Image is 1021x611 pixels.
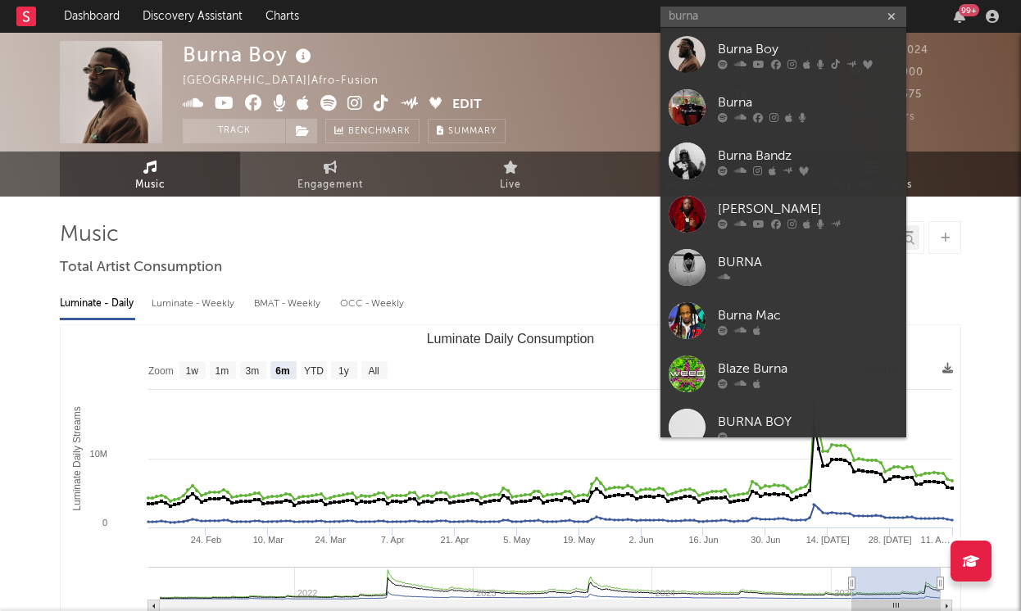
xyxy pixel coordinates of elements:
div: [PERSON_NAME] [718,199,898,219]
button: Summary [428,119,506,143]
div: BURNA [718,252,898,272]
a: Engagement [240,152,420,197]
text: 28. [DATE] [869,535,912,545]
text: 10. Mar [253,535,284,545]
text: 24. Mar [315,535,347,545]
text: 2. Jun [629,535,654,545]
text: Luminate Daily Streams [71,406,83,510]
div: Burna Boy [183,41,315,68]
a: Burna Boy [660,28,906,81]
a: Benchmark [325,119,420,143]
text: 19. May [563,535,596,545]
span: Live [500,175,521,195]
div: 99 + [959,4,979,16]
span: Music [135,175,166,195]
span: Engagement [297,175,363,195]
text: Zoom [148,365,174,377]
text: 1y [338,365,349,377]
text: 21. Apr [441,535,470,545]
text: 10M [90,449,107,459]
div: Burna [718,93,898,112]
span: 18,255,024 [849,45,928,56]
a: Burna Mac [660,294,906,347]
text: 0 [102,518,107,527]
text: 1w [186,365,199,377]
button: Edit [452,95,482,115]
div: BMAT - Weekly [254,290,324,318]
text: 14. [DATE] [806,535,850,545]
button: Track [183,119,285,143]
div: Burna Mac [718,305,898,325]
text: 7. Apr [381,535,405,545]
a: Live [420,152,601,197]
span: Benchmark [348,122,411,142]
a: Music [60,152,240,197]
text: 30. Jun [751,535,780,545]
text: 5. May [503,535,531,545]
a: Blaze Burna [660,347,906,401]
a: BURNA [660,241,906,294]
a: Burna [660,81,906,134]
text: 24. Feb [191,535,221,545]
button: 99+ [954,10,965,23]
text: 1m [216,365,229,377]
text: 3m [246,365,260,377]
span: 7,229,675 [849,89,922,100]
div: [GEOGRAPHIC_DATA] | Afro-fusion [183,71,397,91]
text: 6m [275,365,289,377]
span: Total Artist Consumption [60,258,222,278]
text: All [368,365,379,377]
div: OCC - Weekly [340,290,406,318]
div: Blaze Burna [718,359,898,378]
div: Luminate - Daily [60,290,135,318]
a: BURNA BOY [660,401,906,454]
text: Luminate Daily Consumption [427,332,595,346]
input: Search for artists [660,7,906,27]
span: Summary [448,127,497,136]
div: Burna Bandz [718,146,898,165]
div: BURNA BOY [718,412,898,432]
a: Burna Bandz [660,134,906,188]
a: [PERSON_NAME] [660,188,906,241]
text: 16. Jun [688,535,718,545]
a: Audience [601,152,781,197]
span: 5,520,000 [849,67,923,78]
div: Luminate - Weekly [152,290,238,318]
div: Burna Boy [718,39,898,59]
text: YTD [304,365,324,377]
text: 11. A… [921,535,951,545]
